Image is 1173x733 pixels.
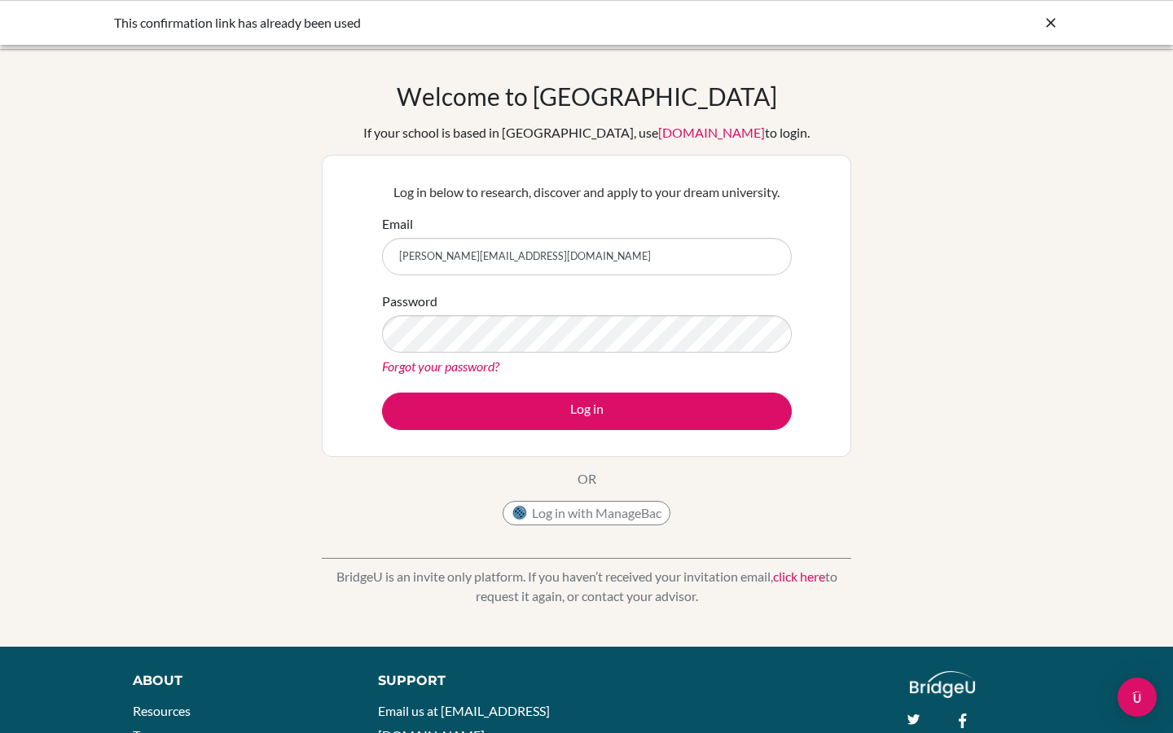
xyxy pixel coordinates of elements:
[382,292,437,311] label: Password
[322,567,851,606] p: BridgeU is an invite only platform. If you haven’t received your invitation email, to request it ...
[910,671,976,698] img: logo_white@2x-f4f0deed5e89b7ecb1c2cc34c3e3d731f90f0f143d5ea2071677605dd97b5244.png
[382,214,413,234] label: Email
[382,393,792,430] button: Log in
[382,182,792,202] p: Log in below to research, discover and apply to your dream university.
[382,358,499,374] a: Forgot your password?
[658,125,765,140] a: [DOMAIN_NAME]
[503,501,670,525] button: Log in with ManageBac
[114,13,815,33] div: This confirmation link has already been used
[1118,678,1157,717] div: Open Intercom Messenger
[133,703,191,718] a: Resources
[578,469,596,489] p: OR
[397,81,777,111] h1: Welcome to [GEOGRAPHIC_DATA]
[133,671,341,691] div: About
[773,568,825,584] a: click here
[363,123,810,143] div: If your school is based in [GEOGRAPHIC_DATA], use to login.
[378,671,570,691] div: Support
